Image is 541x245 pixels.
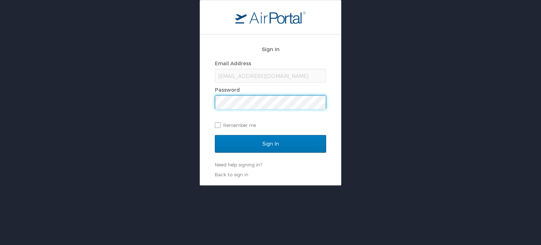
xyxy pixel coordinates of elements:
h2: Sign In [215,45,326,53]
a: Need help signing in? [215,162,262,167]
a: Back to sign in [215,172,248,177]
label: Remember me [215,120,326,130]
label: Password [215,87,240,93]
input: Sign In [215,135,326,153]
img: logo [235,11,306,24]
label: Email Address [215,60,251,66]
